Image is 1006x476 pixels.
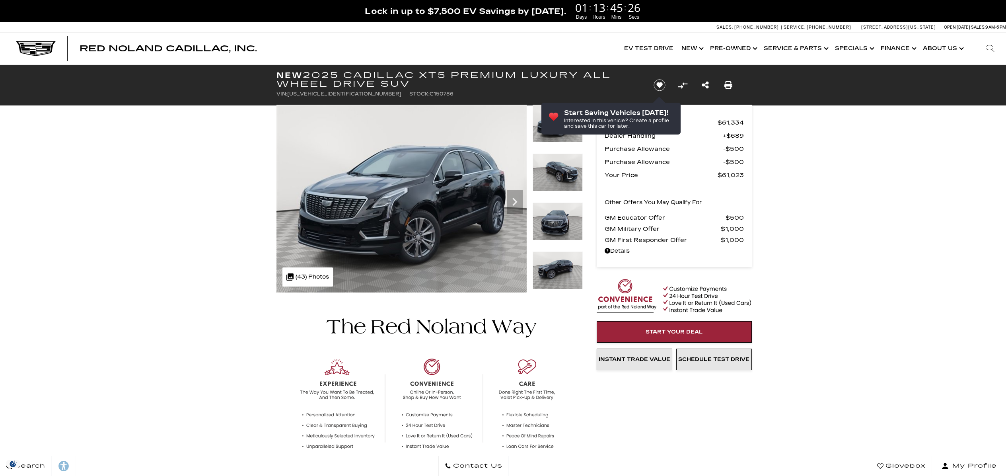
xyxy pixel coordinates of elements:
span: 13 [592,2,607,13]
section: Click to Open Cookie Consent Modal [4,460,22,468]
img: New 2025 Stellar Black Metallic Cadillac Premium Luxury image 3 [533,203,583,240]
span: 26 [627,2,642,13]
img: New 2025 Stellar Black Metallic Cadillac Premium Luxury image 2 [533,154,583,191]
a: Contact Us [438,456,509,476]
button: Open user profile menu [932,456,1006,476]
span: $1,000 [721,234,744,246]
span: $689 [723,130,744,141]
span: Service: [784,25,806,30]
span: Contact Us [451,460,502,472]
span: Days [574,14,589,21]
span: Purchase Allowance [605,156,723,168]
h1: 2025 Cadillac XT5 Premium Luxury All Wheel Drive SUV [276,71,640,88]
a: Purchase Allowance $500 [605,143,744,154]
a: Sales: [PHONE_NUMBER] [716,25,781,29]
a: Schedule Test Drive [676,349,752,370]
span: Stock: [409,91,430,97]
span: Your Price [605,170,718,181]
a: Your Price $61,023 [605,170,744,181]
span: $500 [723,156,744,168]
div: Next [507,190,523,214]
span: $1,000 [721,223,744,234]
span: GM First Responder Offer [605,234,721,246]
span: : [624,2,627,14]
a: GM Educator Offer $500 [605,212,744,223]
span: Open [DATE] [944,25,970,30]
div: (43) Photos [282,267,333,287]
span: Search [12,460,45,472]
span: 45 [609,2,624,13]
span: : [589,2,592,14]
a: GM Military Offer $1,000 [605,223,744,234]
span: Red Noland Cadillac, Inc. [80,44,257,53]
button: Save vehicle [651,79,668,92]
span: Hours [592,14,607,21]
span: Purchase Allowance [605,143,723,154]
span: $500 [723,143,744,154]
span: [PHONE_NUMBER] [734,25,779,30]
span: 01 [574,2,589,13]
span: GM Educator Offer [605,212,726,223]
img: Opt-Out Icon [4,460,22,468]
span: : [607,2,609,14]
img: New 2025 Stellar Black Metallic Cadillac Premium Luxury image 4 [533,252,583,289]
span: Secs [627,14,642,21]
a: Pre-Owned [706,33,760,64]
a: Service & Parts [760,33,831,64]
a: EV Test Drive [620,33,677,64]
img: New 2025 Stellar Black Metallic Cadillac Premium Luxury image 1 [533,105,583,142]
a: Instant Trade Value [597,349,672,370]
span: Sales: [971,25,985,30]
span: Lock in up to $7,500 EV Savings by [DATE]. [365,6,566,16]
span: $61,334 [718,117,744,128]
a: Print this New 2025 Cadillac XT5 Premium Luxury All Wheel Drive SUV [724,80,732,91]
span: Glovebox [883,460,926,472]
a: Share this New 2025 Cadillac XT5 Premium Luxury All Wheel Drive SUV [702,80,709,91]
a: Start Your Deal [597,321,752,343]
a: Red Noland Cadillac, Inc. [80,45,257,53]
span: Mins [609,14,624,21]
a: New [677,33,706,64]
span: My Profile [949,460,997,472]
span: $500 [726,212,744,223]
a: GM First Responder Offer $1,000 [605,234,744,246]
strong: New [276,70,303,80]
span: VIN: [276,91,287,97]
a: Dealer Handling $689 [605,130,744,141]
span: Sales: [716,25,733,30]
img: New 2025 Stellar Black Metallic Cadillac Premium Luxury image 1 [276,105,527,293]
button: Compare Vehicle [677,79,689,91]
span: [US_VEHICLE_IDENTIFICATION_NUMBER] [287,91,401,97]
span: Start Your Deal [646,329,703,335]
span: C150786 [430,91,453,97]
span: [PHONE_NUMBER] [807,25,851,30]
a: About Us [919,33,966,64]
a: Purchase Allowance $500 [605,156,744,168]
img: Cadillac Dark Logo with Cadillac White Text [16,41,56,56]
a: Glovebox [871,456,932,476]
span: $61,023 [718,170,744,181]
a: Service: [PHONE_NUMBER] [781,25,853,29]
span: Dealer Handling [605,130,723,141]
span: 9 AM-6 PM [985,25,1006,30]
a: Specials [831,33,877,64]
span: Instant Trade Value [599,356,670,363]
p: Other Offers You May Qualify For [605,197,702,208]
span: MSRP [605,117,718,128]
a: Details [605,246,744,257]
a: MSRP $61,334 [605,117,744,128]
a: Close [992,4,1002,14]
span: GM Military Offer [605,223,721,234]
a: [STREET_ADDRESS][US_STATE] [861,25,936,30]
span: Schedule Test Drive [678,356,749,363]
a: Finance [877,33,919,64]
